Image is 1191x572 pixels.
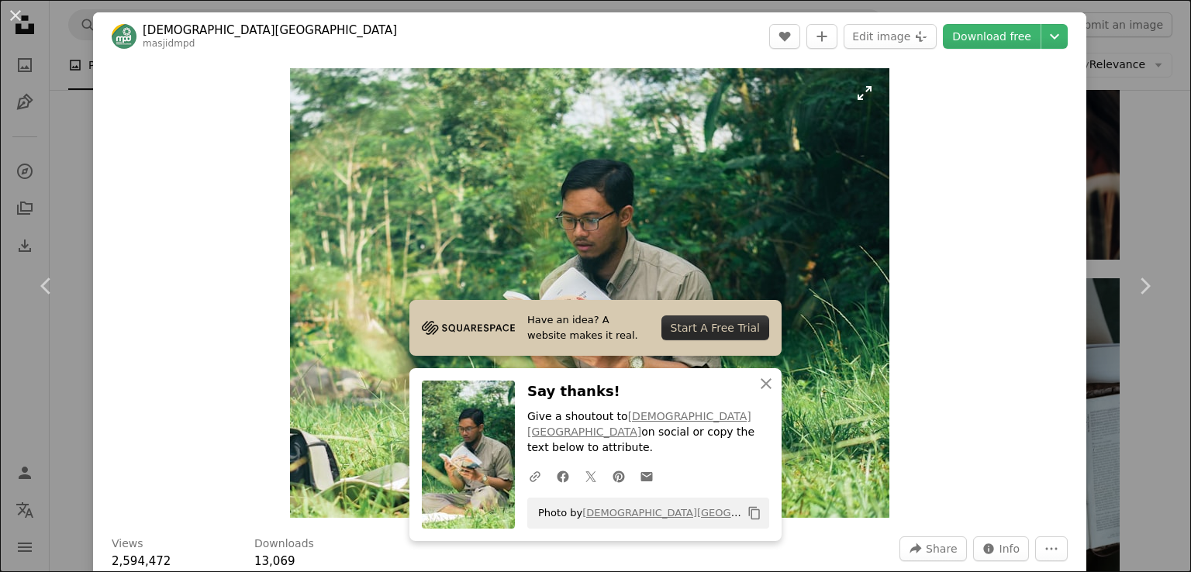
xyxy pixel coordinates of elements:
span: Photo by on [530,501,741,525]
button: Edit image [844,24,937,49]
span: Have an idea? A website makes it real. [527,312,649,343]
button: Choose download size [1041,24,1068,49]
a: Share on Pinterest [605,460,633,491]
button: Share this image [899,536,966,561]
div: Start A Free Trial [661,315,769,340]
span: Share [926,537,957,560]
h3: Views [112,536,143,552]
a: [DEMOGRAPHIC_DATA][GEOGRAPHIC_DATA] [527,410,751,438]
a: Share on Facebook [549,460,577,491]
a: [DEMOGRAPHIC_DATA][GEOGRAPHIC_DATA] [143,22,397,38]
a: Have an idea? A website makes it real.Start A Free Trial [409,300,782,356]
a: Share over email [633,460,661,491]
span: 13,069 [254,554,295,568]
a: Next [1098,212,1191,360]
p: Give a shoutout to on social or copy the text below to attribute. [527,409,769,456]
img: file-1705255347840-230a6ab5bca9image [422,316,515,339]
a: [DEMOGRAPHIC_DATA][GEOGRAPHIC_DATA] [582,507,803,519]
h3: Say thanks! [527,381,769,403]
button: Add to Collection [806,24,837,49]
img: Go to Masjid Pogung Dalangan's profile [112,24,136,49]
a: Share on Twitter [577,460,605,491]
a: masjidmpd [143,38,195,49]
span: 2,594,472 [112,554,171,568]
span: Info [999,537,1020,560]
button: Copy to clipboard [741,500,768,526]
a: Download free [943,24,1041,49]
button: More Actions [1035,536,1068,561]
button: Stats about this image [973,536,1030,561]
img: a man sitting in the grass reading a book [290,68,889,518]
button: Like [769,24,800,49]
button: Zoom in on this image [290,68,889,518]
h3: Downloads [254,536,314,552]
